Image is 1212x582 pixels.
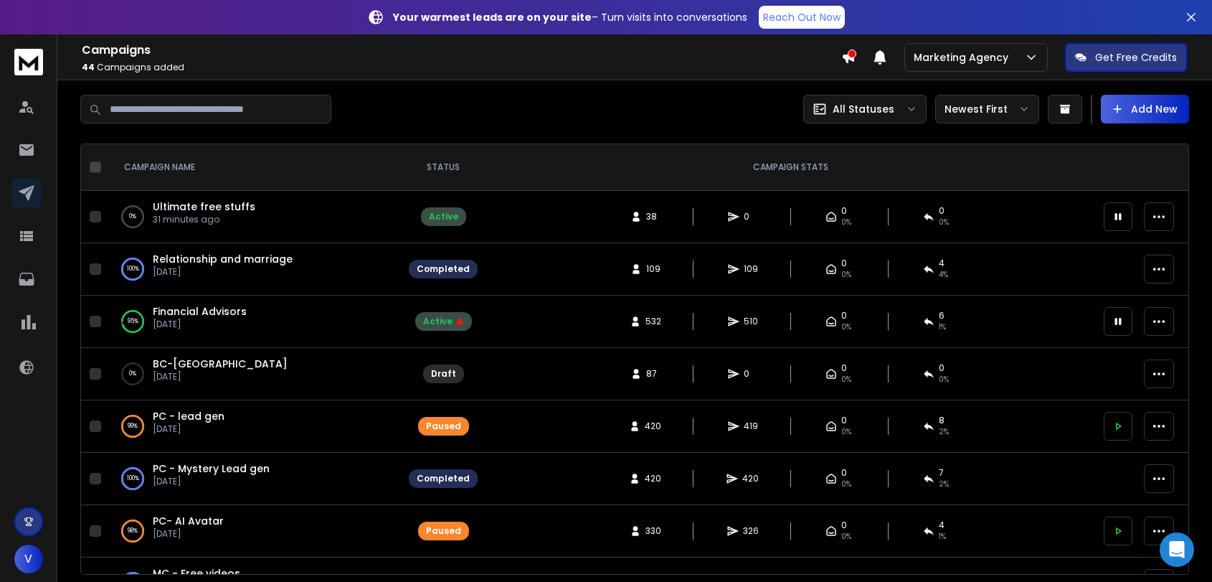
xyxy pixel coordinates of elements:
span: 44 [82,61,95,73]
span: 0% [841,374,851,385]
td: 100%PC - Mystery Lead gen[DATE] [107,453,400,505]
a: Relationship and marriage [153,252,293,266]
span: 0 [841,467,847,479]
a: MC - Free videos [153,566,240,581]
td: 98%PC- AI Avatar[DATE] [107,505,400,558]
div: Paused [426,421,461,432]
p: 100 % [127,471,139,486]
span: 0% [939,374,949,385]
span: 0 [939,205,944,217]
p: 0 % [129,210,136,224]
p: – Turn visits into conversations [393,10,747,24]
button: V [14,545,43,573]
span: 420 [742,473,759,484]
span: 109 [646,263,661,275]
span: 419 [744,421,758,432]
span: 0% [841,217,851,228]
div: Draft [431,368,456,380]
p: 100 % [127,262,139,276]
button: Get Free Credits [1065,43,1187,72]
span: 109 [744,263,758,275]
span: 38 [646,211,661,222]
div: Paused [426,525,461,537]
div: Open Intercom Messenger [1160,532,1194,567]
button: Newest First [935,95,1039,123]
th: CAMPAIGN NAME [107,144,400,191]
span: 6 [939,310,944,321]
h1: Campaigns [82,42,841,59]
td: 100%Relationship and marriage[DATE] [107,243,400,296]
p: Reach Out Now [763,10,841,24]
p: Campaigns added [82,62,841,73]
span: 0 [841,258,847,269]
td: 95%Financial Advisors[DATE] [107,296,400,348]
span: 330 [645,525,661,537]
p: All Statuses [833,102,894,116]
span: 4 [939,520,944,531]
span: 0 [841,415,847,426]
span: 326 [743,525,759,537]
button: Add New [1101,95,1189,123]
p: [DATE] [153,371,288,382]
p: 95 % [128,314,138,329]
p: [DATE] [153,266,293,278]
span: 1 % [939,531,946,543]
a: Financial Advisors [153,304,247,319]
th: CAMPAIGN STATS [486,144,1095,191]
p: Get Free Credits [1095,50,1177,65]
img: logo [14,49,43,75]
span: 0 [744,211,758,222]
span: 420 [645,473,661,484]
span: 4 [939,258,944,269]
span: 0 [744,368,758,380]
p: 99 % [128,419,138,433]
span: 0% [841,269,851,281]
a: Reach Out Now [759,6,845,29]
a: PC - lead gen [153,409,224,423]
div: Completed [417,263,470,275]
span: 0 [841,362,847,374]
p: 98 % [128,524,138,538]
p: 0 % [129,367,136,381]
div: Active [429,211,458,222]
div: Completed [417,473,470,484]
div: Active [423,316,464,327]
span: 0% [841,321,851,333]
span: 420 [645,421,661,432]
span: 0 [841,205,847,217]
span: 0% [841,479,851,490]
span: 8 [939,415,944,426]
a: PC - Mystery Lead gen [153,461,270,476]
td: 0%BC-[GEOGRAPHIC_DATA][DATE] [107,348,400,400]
p: Marketing Agency [914,50,1014,65]
p: [DATE] [153,476,270,487]
td: 0%Ultimate free stuffs31 minutes ago [107,191,400,243]
p: [DATE] [153,319,247,330]
span: 7 [939,467,944,479]
span: 532 [645,316,661,327]
a: BC-[GEOGRAPHIC_DATA] [153,357,288,371]
th: STATUS [400,144,486,191]
span: 0 [841,520,847,531]
p: [DATE] [153,423,224,435]
span: 510 [744,316,758,327]
p: [DATE] [153,528,224,540]
span: 0 [841,310,847,321]
span: 2 % [939,479,949,490]
span: 0 [939,362,944,374]
span: 0% [841,426,851,438]
strong: Your warmest leads are on your site [393,10,592,24]
span: 87 [646,368,661,380]
span: 1 % [939,321,946,333]
a: Ultimate free stuffs [153,200,255,214]
td: 99%PC - lead gen[DATE] [107,400,400,453]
